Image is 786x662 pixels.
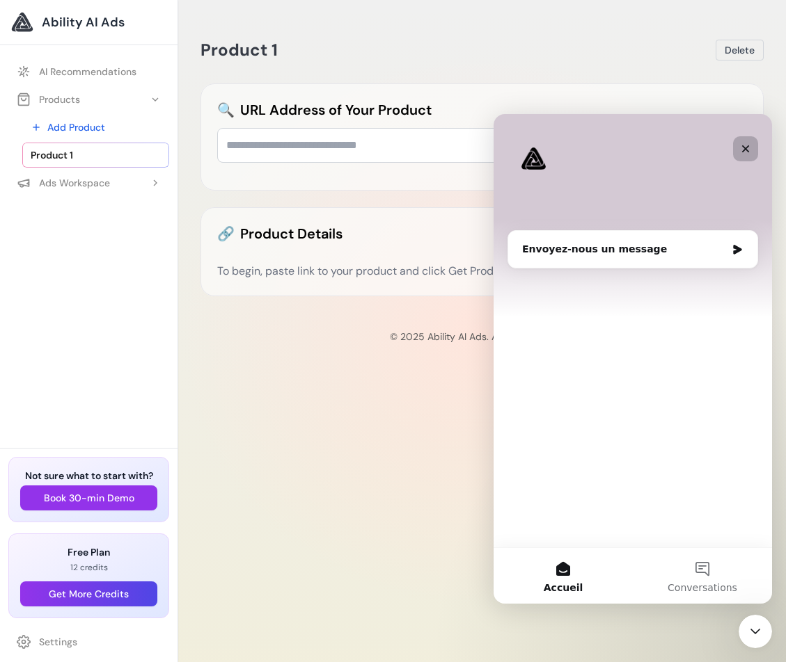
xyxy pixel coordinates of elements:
p: 12 credits [20,562,157,573]
span: Product 1 [31,148,73,162]
button: Get More Credits [20,581,157,606]
span: 🔗 [217,224,235,243]
a: AI Recommendations [8,59,169,84]
span: Delete [725,43,755,57]
iframe: Intercom live chat [494,114,772,604]
span: Product 1 [201,39,278,60]
h2: URL Address of Your Product [217,100,747,120]
button: Delete [716,40,764,60]
a: Product 1 [22,143,169,168]
a: Ability AI Ads [11,11,166,33]
div: To begin, paste link to your product and click Get Product Details [217,263,747,280]
iframe: Intercom live chat [739,615,772,648]
a: Add Product [22,115,169,140]
p: © 2025 Ability AI Ads. All rights reserved. [189,330,775,344]
h2: Product Details [217,224,747,243]
button: Book 30-min Demo [20,485,157,510]
button: Products [8,87,169,112]
span: Ability AI Ads [42,13,125,32]
div: Ads Workspace [17,176,110,190]
a: Settings [8,629,169,654]
span: 🔍 [217,100,235,120]
h3: Free Plan [20,545,157,559]
button: Ads Workspace [8,170,169,195]
h3: Not sure what to start with? [20,469,157,483]
div: Products [17,92,80,106]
